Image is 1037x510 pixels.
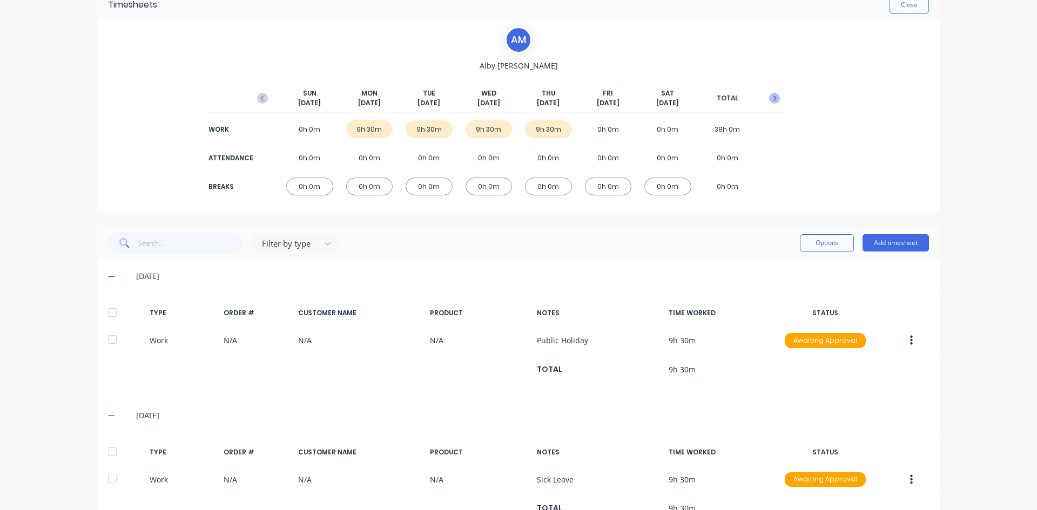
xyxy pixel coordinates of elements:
div: 0h 0m [704,149,751,167]
button: Add timesheet [863,234,929,251]
div: 0h 0m [704,178,751,195]
span: WED [481,89,496,98]
div: 0h 0m [286,149,333,167]
div: 0h 0m [466,178,513,195]
span: SUN [303,89,317,98]
div: 0h 0m [406,178,453,195]
div: 38h 0m [704,120,751,138]
span: FRI [603,89,613,98]
div: TYPE [150,447,216,457]
span: [DATE] [418,98,440,108]
div: Awaiting Approval [785,472,866,487]
div: 0h 0m [466,149,513,167]
div: NOTES [537,447,660,457]
div: CUSTOMER NAME [298,308,421,318]
div: 9h 30m [466,120,513,138]
div: WORK [208,125,252,134]
div: 0h 0m [585,178,632,195]
span: TUE [423,89,435,98]
div: 9h 30m [346,120,393,138]
div: 0h 0m [346,149,393,167]
div: ORDER # [224,308,289,318]
span: [DATE] [656,98,679,108]
div: 0h 0m [525,178,572,195]
div: [DATE] [136,410,929,421]
div: 0h 0m [286,120,333,138]
div: 0h 0m [406,149,453,167]
div: 0h 0m [644,178,691,195]
div: ORDER # [224,447,289,457]
div: 0h 0m [286,178,333,195]
button: Options [800,234,854,251]
div: PRODUCT [430,447,528,457]
div: 0h 0m [644,120,691,138]
div: 9h 30m [406,120,453,138]
div: 0h 0m [525,149,572,167]
span: Alby [PERSON_NAME] [480,60,558,71]
div: TIME WORKED [669,447,767,457]
span: [DATE] [597,98,619,108]
div: BREAKS [208,182,252,192]
div: [DATE] [136,270,929,282]
div: A M [505,26,532,53]
input: Search... [138,232,244,254]
span: [DATE] [358,98,381,108]
div: STATUS [776,447,874,457]
div: 0h 0m [585,149,632,167]
div: TIME WORKED [669,308,767,318]
div: CUSTOMER NAME [298,447,421,457]
span: [DATE] [477,98,500,108]
div: 0h 0m [346,178,393,195]
div: STATUS [776,308,874,318]
span: SAT [661,89,674,98]
div: TYPE [150,308,216,318]
div: Awaiting Approval [785,333,866,348]
div: PRODUCT [430,308,528,318]
span: THU [542,89,555,98]
div: NOTES [537,308,660,318]
div: 0h 0m [644,149,691,167]
span: TOTAL [717,93,738,103]
div: 9h 30m [525,120,572,138]
span: MON [361,89,378,98]
span: [DATE] [298,98,321,108]
div: 0h 0m [585,120,632,138]
div: ATTENDANCE [208,153,252,163]
span: [DATE] [537,98,560,108]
